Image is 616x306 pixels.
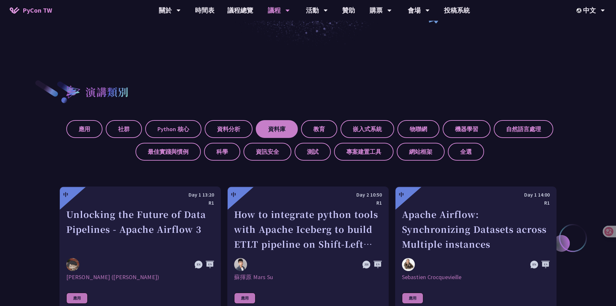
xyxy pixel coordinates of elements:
[85,84,129,99] h2: 演講類別
[66,120,103,138] label: 應用
[234,258,247,271] img: 蘇揮原 Mars Su
[66,258,79,271] img: 李唯 (Wei Lee)
[340,120,394,138] label: 嵌入式系統
[66,207,214,252] div: Unlocking the Future of Data Pipelines - Apache Airflow 3
[135,143,201,161] label: 最佳實踐與慣例
[243,143,291,161] label: 資訊安全
[66,273,214,281] div: [PERSON_NAME] ([PERSON_NAME])
[402,199,550,207] div: R1
[256,120,298,138] label: 資料庫
[59,79,85,104] img: heading-bullet
[402,191,550,199] div: Day 1 14:00
[234,293,255,304] div: 應用
[10,7,19,14] img: Home icon of PyCon TW 2025
[448,143,484,161] label: 全選
[63,191,68,198] div: 中
[145,120,201,138] label: Python 核心
[295,143,331,161] label: 測試
[397,120,439,138] label: 物聯網
[3,2,59,18] a: PyCon TW
[399,191,404,198] div: 中
[231,191,236,198] div: 中
[301,120,337,138] label: 教育
[66,293,88,304] div: 應用
[23,6,52,15] span: PyCon TW
[402,207,550,252] div: Apache Airflow: Synchronizing Datasets across Multiple instances
[66,191,214,199] div: Day 1 13:20
[234,207,382,252] div: How to integrate python tools with Apache Iceberg to build ETLT pipeline on Shift-Left Architecture
[494,120,553,138] label: 自然語言處理
[443,120,491,138] label: 機器學習
[577,8,583,13] img: Locale Icon
[402,293,423,304] div: 應用
[66,199,214,207] div: R1
[204,143,240,161] label: 科學
[106,120,142,138] label: 社群
[234,273,382,281] div: 蘇揮原 Mars Su
[402,273,550,281] div: Sebastien Crocquevieille
[234,191,382,199] div: Day 2 10:50
[334,143,394,161] label: 專案建置工具
[397,143,445,161] label: 網站框架
[234,199,382,207] div: R1
[402,258,415,271] img: Sebastien Crocquevieille
[205,120,253,138] label: 資料分析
